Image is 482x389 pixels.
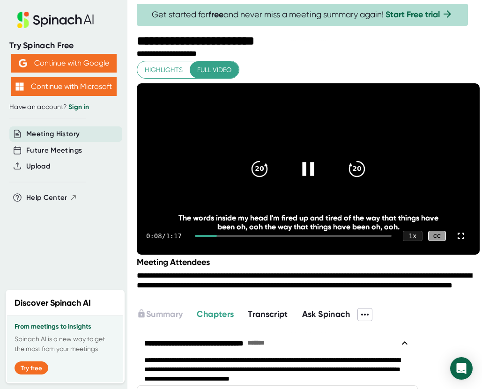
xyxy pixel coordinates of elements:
[248,309,288,319] span: Transcript
[450,357,473,380] div: Open Intercom Messenger
[248,308,288,321] button: Transcript
[302,308,350,321] button: Ask Spinach
[386,9,440,20] a: Start Free trial
[15,361,48,374] button: Try free
[19,59,27,67] img: Aehbyd4JwY73AAAAAElFTkSuQmCC
[11,77,117,96] button: Continue with Microsoft
[137,308,183,321] button: Summary
[197,308,234,321] button: Chapters
[15,323,116,330] h3: From meetings to insights
[152,9,453,20] span: Get started for and never miss a meeting summary again!
[26,145,82,156] button: Future Meetings
[171,213,445,231] div: The words inside my head I'm fired up and tired of the way that things have been oh, ooh the way ...
[146,232,184,240] div: 0:08 / 1:17
[302,309,350,319] span: Ask Spinach
[26,129,80,139] button: Meeting History
[197,64,231,76] span: Full video
[68,103,89,111] a: Sign in
[9,40,118,51] div: Try Spinach Free
[26,161,50,172] button: Upload
[15,297,91,309] h2: Discover Spinach AI
[145,64,183,76] span: Highlights
[146,309,183,319] span: Summary
[9,103,118,111] div: Have an account?
[403,231,423,241] div: 1 x
[26,192,67,203] span: Help Center
[197,309,234,319] span: Chapters
[137,257,482,267] div: Meeting Attendees
[137,308,197,321] div: Upgrade to access
[137,61,190,79] button: Highlights
[428,231,446,242] div: CC
[190,61,239,79] button: Full video
[11,54,117,73] button: Continue with Google
[26,192,77,203] button: Help Center
[15,334,116,354] p: Spinach AI is a new way to get the most from your meetings
[208,9,223,20] b: free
